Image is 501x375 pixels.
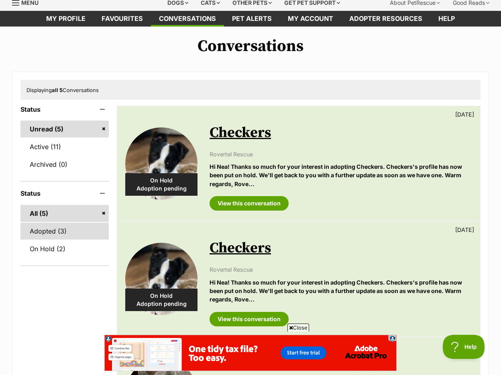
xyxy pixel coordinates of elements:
[210,239,271,257] a: Checkers
[210,124,271,142] a: Checkers
[125,173,198,196] div: On Hold
[94,11,151,27] a: Favourites
[20,223,109,240] a: Adopted (3)
[125,184,198,193] span: Adoption pending
[38,11,94,27] a: My profile
[443,335,485,359] iframe: Help Scout Beacon - Open
[210,265,472,274] p: Rovertel Rescue
[20,106,109,113] header: Status
[210,162,472,188] p: Hi Nea! Thanks so much for your interest in adopting Checkers. Checkers's profile has now been pu...
[20,156,109,173] a: Archived (0)
[20,240,109,257] a: On Hold (2)
[52,87,63,93] strong: all 5
[20,205,109,222] a: All (5)
[20,138,109,155] a: Active (11)
[26,87,99,93] span: Displaying Conversations
[151,11,224,27] a: conversations
[20,190,109,197] header: Status
[210,196,289,211] a: View this conversation
[104,335,397,371] iframe: Advertisement
[341,11,430,27] a: Adopter resources
[455,225,474,234] p: [DATE]
[125,243,198,315] img: Checkers
[125,300,198,308] span: Adoption pending
[210,150,472,158] p: Rovertel Rescue
[430,11,463,27] a: Help
[287,324,309,332] span: Close
[125,289,198,311] div: On Hold
[280,11,341,27] a: My account
[455,110,474,119] p: [DATE]
[210,278,472,304] p: Hi Nea! Thanks so much for your interest in adopting Checkers. Checkers's profile has now been pu...
[210,312,289,326] a: View this conversation
[125,127,198,200] img: Checkers
[20,121,109,137] a: Unread (5)
[224,11,280,27] a: Pet alerts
